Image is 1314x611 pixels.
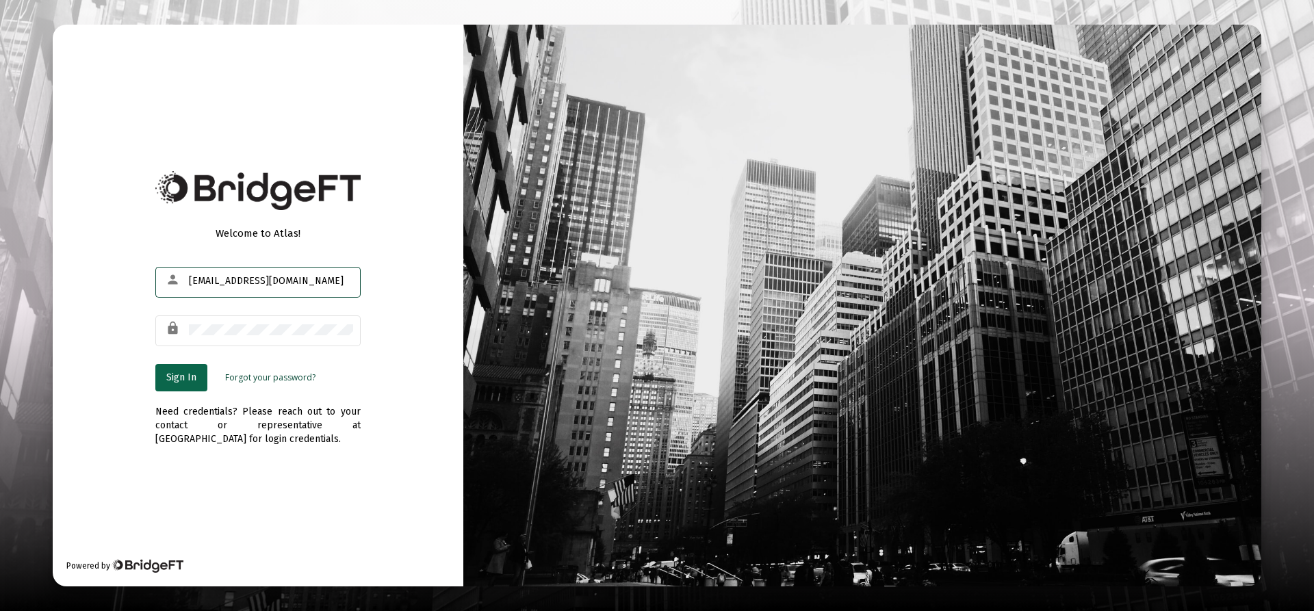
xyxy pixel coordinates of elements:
mat-icon: person [166,272,182,288]
button: Sign In [155,364,207,391]
mat-icon: lock [166,320,182,337]
div: Welcome to Atlas! [155,226,361,240]
input: Email or Username [189,276,353,287]
span: Sign In [166,372,196,383]
img: Bridge Financial Technology Logo [112,559,183,573]
img: Bridge Financial Technology Logo [155,171,361,210]
div: Need credentials? Please reach out to your contact or representative at [GEOGRAPHIC_DATA] for log... [155,391,361,446]
a: Forgot your password? [225,371,315,385]
div: Powered by [66,559,183,573]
